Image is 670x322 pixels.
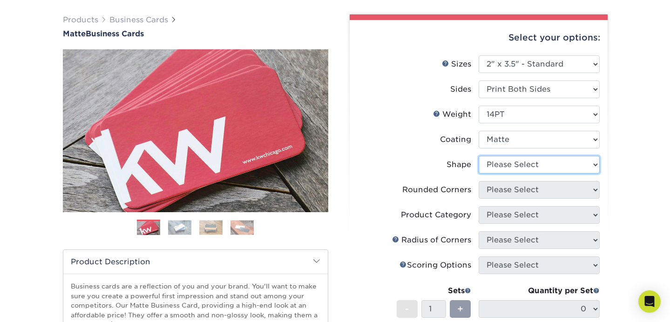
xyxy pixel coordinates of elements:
[405,302,409,316] span: -
[447,159,471,170] div: Shape
[63,29,328,38] h1: Business Cards
[450,84,471,95] div: Sides
[401,209,471,221] div: Product Category
[399,260,471,271] div: Scoring Options
[63,29,86,38] span: Matte
[433,109,471,120] div: Weight
[63,15,98,24] a: Products
[392,235,471,246] div: Radius of Corners
[397,285,471,296] div: Sets
[479,285,600,296] div: Quantity per Set
[63,29,328,38] a: MatteBusiness Cards
[457,302,463,316] span: +
[137,216,160,240] img: Business Cards 01
[357,20,600,55] div: Select your options:
[442,59,471,70] div: Sizes
[2,294,79,319] iframe: Google Customer Reviews
[230,220,254,235] img: Business Cards 04
[109,15,168,24] a: Business Cards
[63,250,328,274] h2: Product Description
[440,134,471,145] div: Coating
[638,290,661,313] div: Open Intercom Messenger
[168,220,191,235] img: Business Cards 02
[199,220,223,235] img: Business Cards 03
[402,184,471,195] div: Rounded Corners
